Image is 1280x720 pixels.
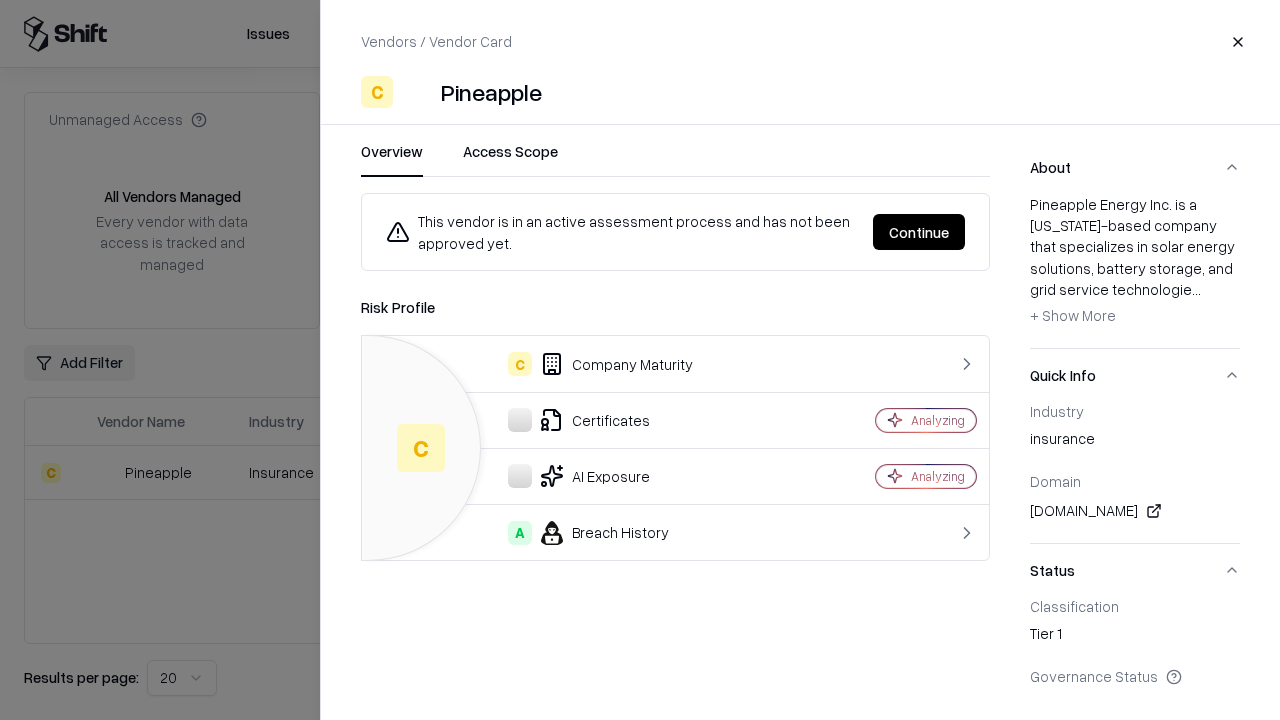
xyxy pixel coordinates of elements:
div: Analyzing [911,412,965,429]
div: A [508,521,532,545]
button: Overview [361,141,423,177]
button: Quick Info [1030,349,1240,402]
div: C [397,424,445,472]
button: + Show More [1030,300,1116,332]
div: Risk Profile [361,295,990,319]
button: About [1030,141,1240,194]
div: C [508,352,532,376]
div: AI Exposure [378,464,806,488]
span: + Show More [1030,306,1116,324]
div: This vendor is in an active assessment process and has not been approved yet. [386,210,857,254]
button: Status [1030,544,1240,597]
div: Pineapple Energy Inc. is a [US_STATE]-based company that specializes in solar energy solutions, b... [1030,194,1240,332]
div: Pineapple [441,76,542,108]
div: insurance [1030,428,1240,456]
div: C [361,76,393,108]
div: Domain [1030,472,1240,490]
div: Industry [1030,402,1240,420]
img: Pineapple [401,76,433,108]
div: Tier 1 [1030,623,1240,651]
div: Company Maturity [378,352,806,376]
div: Quick Info [1030,402,1240,543]
button: Continue [873,214,965,250]
button: Access Scope [463,141,558,177]
div: Governance Status [1030,667,1240,685]
div: Breach History [378,521,806,545]
div: Certificates [378,408,806,432]
div: Analyzing [911,468,965,485]
span: ... [1192,280,1201,298]
div: About [1030,194,1240,348]
div: Classification [1030,597,1240,615]
p: Vendors / Vendor Card [361,31,512,52]
div: [DOMAIN_NAME] [1030,499,1240,523]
